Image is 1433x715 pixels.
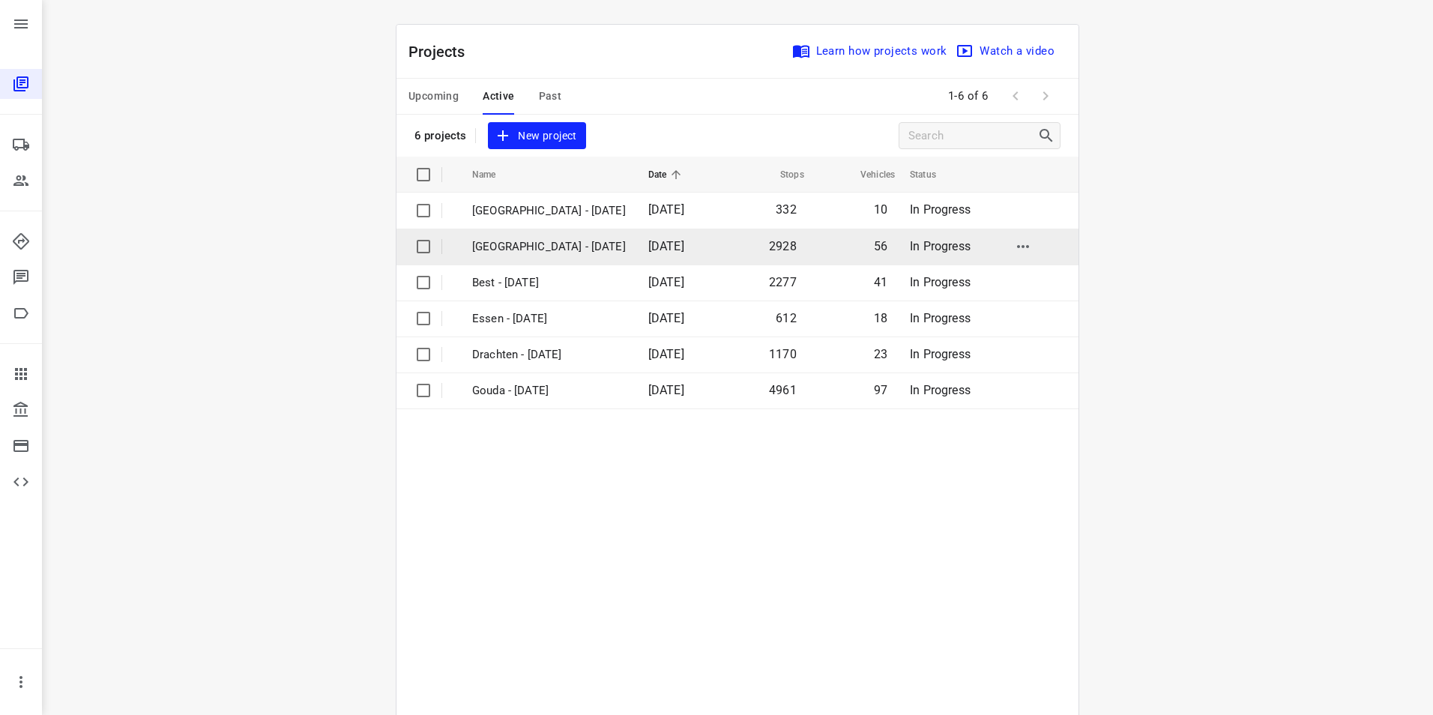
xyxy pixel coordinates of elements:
span: Active [483,87,514,106]
span: 1170 [769,347,797,361]
span: New project [497,127,576,145]
span: Status [910,166,956,184]
span: [DATE] [648,383,684,397]
span: 97 [874,383,887,397]
span: 23 [874,347,887,361]
span: In Progress [910,202,971,217]
span: Stops [761,166,804,184]
span: In Progress [910,275,971,289]
p: Essen - Monday [472,310,626,328]
span: 1-6 of 6 [942,80,995,112]
span: [DATE] [648,239,684,253]
span: Name [472,166,516,184]
span: Date [648,166,687,184]
span: [DATE] [648,275,684,289]
p: [GEOGRAPHIC_DATA] - [DATE] [472,202,626,220]
span: Next Page [1031,81,1061,111]
span: 2277 [769,275,797,289]
span: Upcoming [408,87,459,106]
span: In Progress [910,311,971,325]
span: In Progress [910,239,971,253]
span: Vehicles [841,166,895,184]
span: [DATE] [648,311,684,325]
p: Projects [408,40,477,63]
span: Previous Page [1001,81,1031,111]
span: [DATE] [648,347,684,361]
span: 56 [874,239,887,253]
p: Drachten - Monday [472,346,626,363]
input: Search projects [908,124,1037,148]
span: [DATE] [648,202,684,217]
span: Past [539,87,562,106]
span: 18 [874,311,887,325]
span: 612 [776,311,797,325]
span: In Progress [910,383,971,397]
div: Search [1037,127,1060,145]
span: In Progress [910,347,971,361]
p: [GEOGRAPHIC_DATA] - [DATE] [472,238,626,256]
p: Best - Monday [472,274,626,292]
span: 10 [874,202,887,217]
span: 2928 [769,239,797,253]
p: Gouda - Monday [472,382,626,399]
span: 4961 [769,383,797,397]
span: 41 [874,275,887,289]
span: 332 [776,202,797,217]
p: 6 projects [414,129,466,142]
button: New project [488,122,585,150]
